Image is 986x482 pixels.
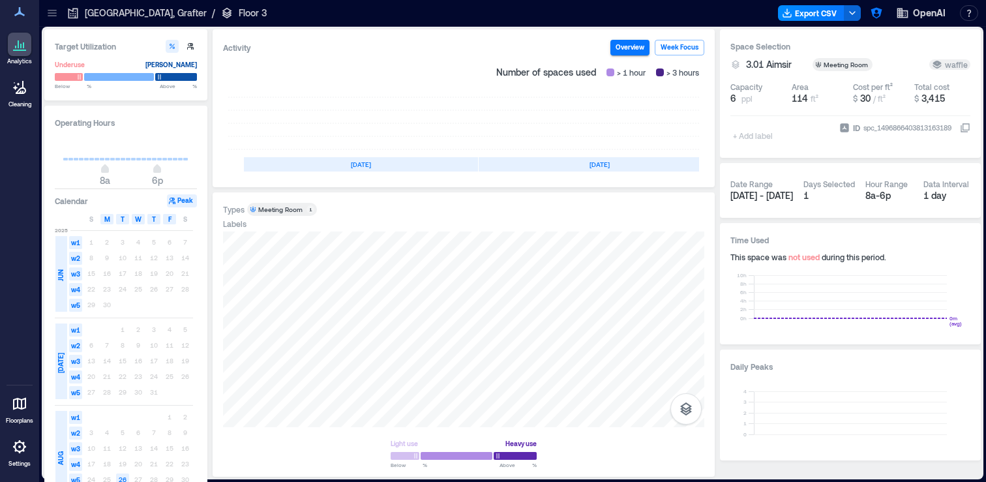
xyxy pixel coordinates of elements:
[223,218,246,229] div: Labels
[3,29,36,69] a: Analytics
[730,92,736,105] span: 6
[730,40,970,53] h3: Space Selection
[258,205,303,214] div: Meeting Room
[792,82,809,92] div: Area
[741,93,753,104] span: ppl
[55,58,85,71] div: Underuse
[69,370,82,384] span: w4
[69,411,82,424] span: w1
[892,3,949,23] button: OpenAI
[69,427,82,440] span: w2
[55,82,91,90] span: Below %
[743,431,747,438] tspan: 0
[69,283,82,296] span: w4
[55,353,66,373] span: [DATE]
[803,189,855,202] div: 1
[55,451,66,465] span: AUG
[617,66,646,79] span: > 1 hour
[55,116,197,129] h3: Operating Hours
[824,60,870,69] div: Meeting Room
[865,189,913,202] div: 8a - 6p
[873,94,886,103] span: / ft²
[923,179,969,189] div: Data Interval
[55,40,197,53] h3: Target Utilization
[89,214,93,224] span: S
[737,272,747,279] tspan: 10h
[862,121,953,134] div: spc_1496866403813163189
[239,7,267,20] p: Floor 3
[792,93,808,104] span: 114
[69,299,82,312] span: w5
[860,93,871,104] span: 30
[743,388,747,395] tspan: 4
[610,40,650,55] button: Overview
[913,7,946,20] span: OpenAI
[223,204,245,215] div: Types
[743,410,747,416] tspan: 2
[914,94,919,103] span: $
[778,5,844,21] button: Export CSV
[145,58,197,71] div: [PERSON_NAME]
[4,431,35,472] a: Settings
[743,399,747,405] tspan: 3
[212,7,215,20] p: /
[85,7,207,20] p: [GEOGRAPHIC_DATA], Grafter
[853,121,860,134] span: ID
[223,41,251,54] div: Activity
[69,324,82,337] span: w1
[923,189,971,202] div: 1 day
[730,179,773,189] div: Date Range
[788,252,820,262] span: not used
[813,58,888,71] button: Meeting Room
[152,214,156,224] span: T
[740,306,747,312] tspan: 2h
[730,252,970,262] div: This space was during this period.
[740,280,747,287] tspan: 8h
[391,461,427,469] span: Below %
[914,82,949,92] div: Total cost
[135,214,142,224] span: W
[2,388,37,429] a: Floorplans
[730,190,793,201] span: [DATE] - [DATE]
[69,339,82,352] span: w2
[55,226,68,234] span: 2025
[740,315,747,322] tspan: 0h
[306,205,314,213] div: 1
[743,420,747,427] tspan: 1
[7,57,32,65] p: Analytics
[500,461,537,469] span: Above %
[183,214,187,224] span: S
[746,58,792,71] span: 3.01 Aimsir
[8,460,31,468] p: Settings
[730,82,762,92] div: Capacity
[740,289,747,295] tspan: 6h
[3,72,36,112] a: Cleaning
[8,100,31,108] p: Cleaning
[69,442,82,455] span: w3
[960,123,970,133] button: IDspc_1496866403813163189
[746,58,807,71] button: 3.01 Aimsir
[932,59,968,70] div: waffle
[160,82,197,90] span: Above %
[803,179,855,189] div: Days Selected
[730,233,970,247] h3: Time Used
[479,157,721,172] div: [DATE]
[865,179,908,189] div: Hour Range
[100,175,110,186] span: 8a
[55,269,66,281] span: JUN
[853,94,858,103] span: $
[853,82,893,92] div: Cost per ft²
[6,417,33,425] p: Floorplans
[740,297,747,304] tspan: 4h
[69,458,82,471] span: w4
[655,40,704,55] button: Week Focus
[69,355,82,368] span: w3
[152,175,163,186] span: 6p
[391,437,418,450] div: Light use
[55,194,88,207] h3: Calendar
[921,93,945,104] span: 3,415
[811,94,818,103] span: ft²
[69,267,82,280] span: w3
[121,214,125,224] span: T
[730,127,778,145] span: + Add label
